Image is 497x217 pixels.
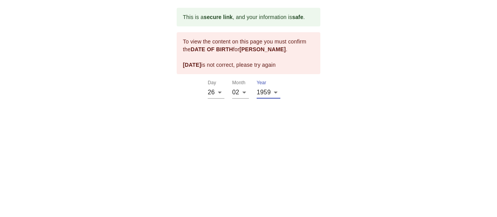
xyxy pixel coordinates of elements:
[292,14,303,20] b: safe
[203,14,233,20] b: secure link
[183,62,201,68] b: [DATE]
[257,81,266,85] label: Year
[183,35,314,72] div: To view the content on this page you must confirm the for . is not correct, please try again
[208,81,216,85] label: Day
[240,46,286,52] b: [PERSON_NAME]
[183,10,305,24] div: This is a , and your information is .
[191,46,233,52] b: DATE OF BIRTH
[232,81,245,85] label: Month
